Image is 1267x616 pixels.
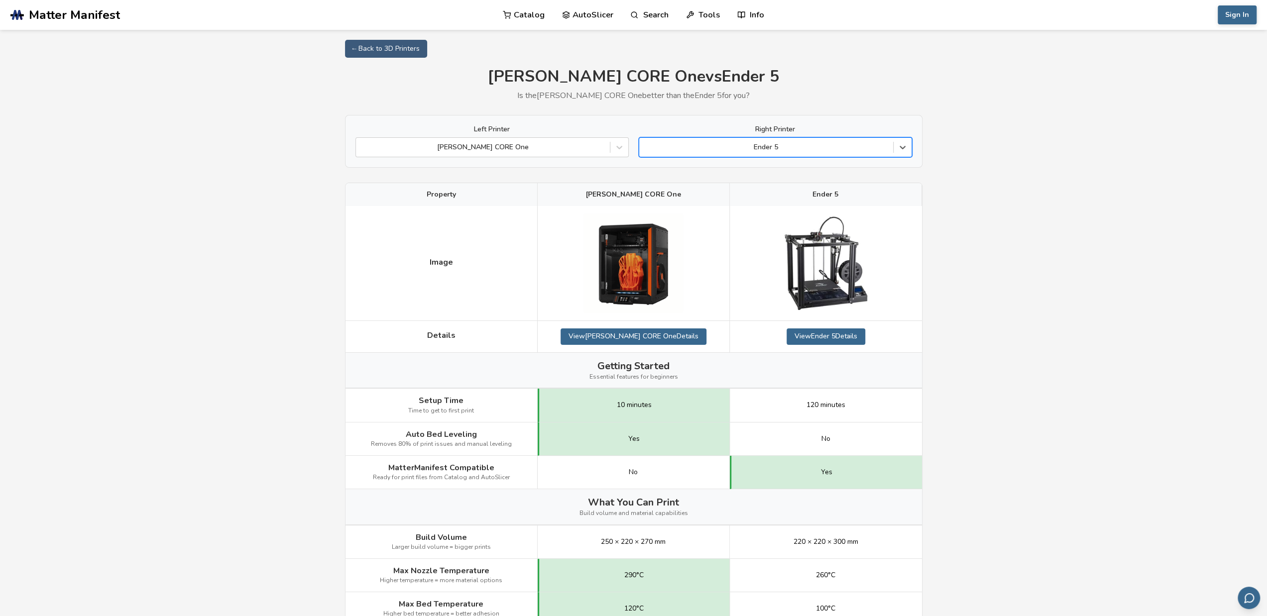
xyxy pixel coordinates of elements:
span: Max Bed Temperature [399,600,483,609]
span: 220 × 220 × 300 mm [794,538,858,546]
span: 120°C [624,605,644,613]
input: [PERSON_NAME] CORE One [361,143,363,151]
h1: [PERSON_NAME] CORE One vs Ender 5 [345,68,922,86]
button: Send feedback via email [1238,587,1260,609]
span: Image [430,258,453,267]
a: View[PERSON_NAME] CORE OneDetails [561,328,706,344]
span: Build Volume [416,533,467,542]
span: Property [427,191,456,199]
a: ViewEnder 5Details [787,328,865,344]
span: Removes 80% of print issues and manual leveling [371,441,512,448]
p: Is the [PERSON_NAME] CORE One better than the Ender 5 for you? [345,91,922,100]
span: 100°C [816,605,835,613]
span: Higher temperature = more material options [380,577,502,584]
span: [PERSON_NAME] CORE One [586,191,681,199]
span: Time to get to first print [408,408,474,414]
span: Setup Time [419,396,463,405]
span: Getting Started [597,360,670,372]
span: Yes [628,435,640,443]
label: Right Printer [639,125,912,133]
span: No [629,468,638,476]
span: 10 minutes [617,401,652,409]
a: ← Back to 3D Printers [345,40,427,58]
span: Ender 5 [812,191,838,199]
span: Matter Manifest [29,8,120,22]
span: Ready for print files from Catalog and AutoSlicer [373,474,510,481]
span: 250 × 220 × 270 mm [601,538,666,546]
span: 260°C [816,571,835,579]
span: 290°C [624,571,644,579]
span: Essential features for beginners [589,374,678,381]
img: Prusa CORE One [583,213,683,313]
span: What You Can Print [588,497,679,508]
span: Larger build volume = bigger prints [392,544,491,551]
button: Sign In [1218,5,1257,24]
span: MatterManifest Compatible [388,463,494,472]
img: Ender 5 [776,213,876,313]
span: Max Nozzle Temperature [393,566,489,575]
span: Details [427,331,456,340]
label: Left Printer [355,125,629,133]
span: Auto Bed Leveling [406,430,477,439]
span: No [821,435,830,443]
span: 120 minutes [806,401,845,409]
span: Yes [821,468,832,476]
span: Build volume and material capabilities [579,510,688,517]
